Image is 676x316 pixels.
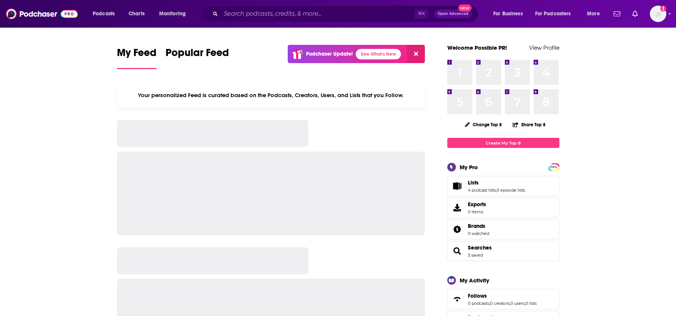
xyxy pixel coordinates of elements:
span: Follows [447,289,559,309]
div: My Activity [460,277,489,284]
a: Create My Top 8 [447,138,559,148]
button: Change Top 8 [460,120,507,129]
a: Searches [468,244,492,251]
a: Brands [450,224,465,235]
a: 0 lists [525,301,537,306]
a: Follows [468,292,537,299]
span: Lists [447,176,559,196]
span: Lists [468,179,479,186]
a: View Profile [529,44,559,51]
a: 4 podcast lists [468,188,496,193]
span: , [489,301,490,306]
button: open menu [582,8,609,20]
span: Popular Feed [166,46,229,63]
a: PRO [549,164,558,170]
span: Brands [468,223,485,229]
a: Exports [447,198,559,218]
span: Podcasts [93,9,115,19]
a: See What's New [356,49,401,59]
a: Popular Feed [166,46,229,69]
span: Exports [450,202,465,213]
span: More [587,9,600,19]
a: Brands [468,223,489,229]
span: Exports [468,201,486,208]
span: New [458,4,472,12]
a: Show notifications dropdown [629,7,641,20]
a: Welcome Possible PR! [447,44,507,51]
a: 0 podcasts [468,301,489,306]
button: Share Top 8 [512,117,546,132]
a: Lists [450,181,465,191]
span: Charts [129,9,145,19]
span: Open Advanced [438,12,469,16]
span: Brands [447,219,559,239]
button: open menu [87,8,124,20]
a: My Feed [117,46,157,69]
button: Open AdvancedNew [434,9,472,18]
span: 0 items [468,209,486,214]
img: User Profile [650,6,666,22]
button: Show profile menu [650,6,666,22]
a: Show notifications dropdown [611,7,623,20]
span: My Feed [117,46,157,63]
a: Searches [450,246,465,256]
button: open menu [154,8,195,20]
a: Follows [450,294,465,304]
span: ⌘ K [414,9,428,19]
span: , [510,301,510,306]
input: Search podcasts, credits, & more... [221,8,414,20]
a: 0 watched [468,231,489,236]
a: Charts [124,8,149,20]
div: Search podcasts, credits, & more... [207,5,485,22]
span: For Business [493,9,523,19]
a: 3 saved [468,253,483,258]
button: open menu [488,8,532,20]
a: 0 episode lists [497,188,525,193]
span: For Podcasters [535,9,571,19]
img: Podchaser - Follow, Share and Rate Podcasts [6,7,78,21]
svg: Add a profile image [660,6,666,12]
span: Searches [447,241,559,261]
span: Follows [468,292,487,299]
div: My Pro [460,164,478,171]
div: Your personalized Feed is curated based on the Podcasts, Creators, Users, and Lists that you Follow. [117,83,425,108]
button: open menu [530,8,582,20]
p: Podchaser Update! [306,51,353,57]
a: Lists [468,179,525,186]
a: 0 users [510,301,525,306]
span: Logged in as KatieC [650,6,666,22]
span: , [525,301,525,306]
span: Monitoring [159,9,186,19]
a: 0 creators [490,301,510,306]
